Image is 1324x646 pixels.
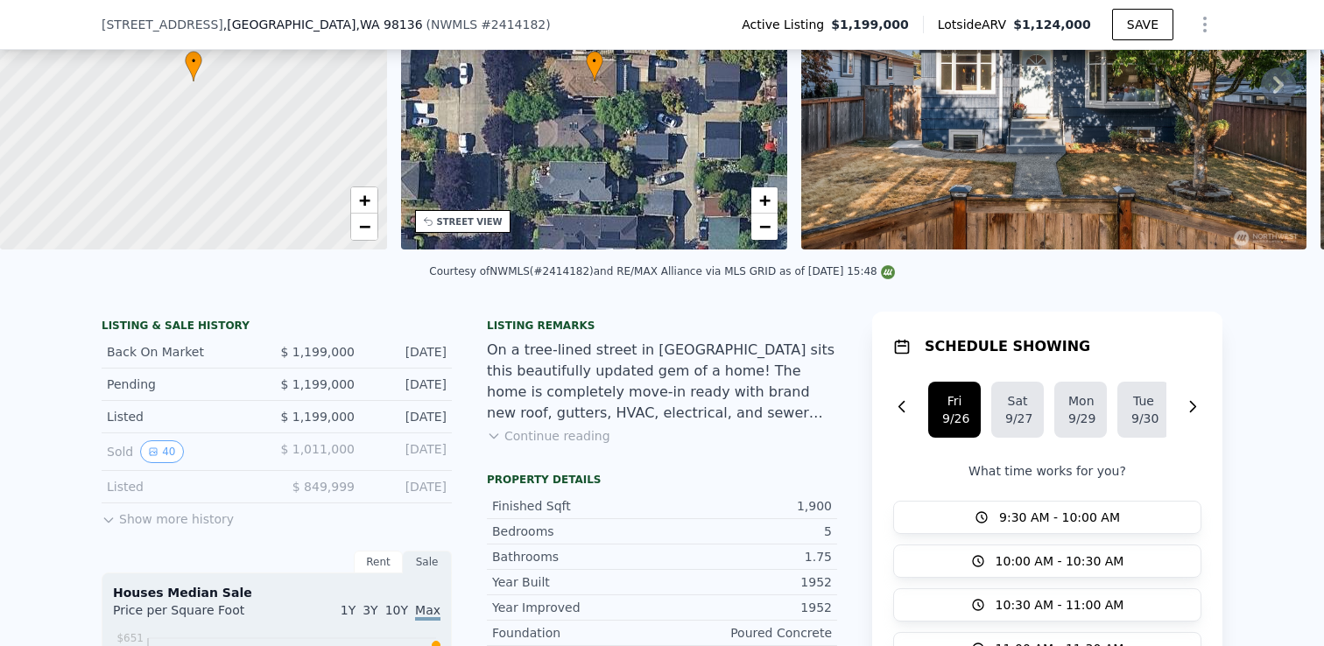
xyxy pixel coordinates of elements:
[113,601,277,629] div: Price per Square Foot
[113,584,440,601] div: Houses Median Sale
[107,408,263,425] div: Listed
[369,376,447,393] div: [DATE]
[116,632,144,644] tspan: $651
[369,478,447,495] div: [DATE]
[403,551,452,573] div: Sale
[107,440,263,463] div: Sold
[831,16,909,33] span: $1,199,000
[893,544,1201,578] button: 10:00 AM - 10:30 AM
[358,189,370,211] span: +
[662,573,832,591] div: 1952
[369,343,447,361] div: [DATE]
[426,16,551,33] div: ( )
[928,382,981,438] button: Fri9/26
[280,377,355,391] span: $ 1,199,000
[185,51,202,81] div: •
[429,265,894,277] div: Courtesy of NWMLS (#2414182) and RE/MAX Alliance via MLS GRID as of [DATE] 15:48
[107,376,263,393] div: Pending
[481,18,546,32] span: # 2414182
[358,215,370,237] span: −
[938,16,1013,33] span: Lotside ARV
[742,16,831,33] span: Active Listing
[1068,410,1093,427] div: 9/29
[102,16,223,33] span: [STREET_ADDRESS]
[185,53,202,69] span: •
[586,51,603,81] div: •
[991,382,1044,438] button: Sat9/27
[385,603,408,617] span: 10Y
[431,18,477,32] span: NWMLS
[107,343,263,361] div: Back On Market
[893,462,1201,480] p: What time works for you?
[369,408,447,425] div: [DATE]
[1131,410,1156,427] div: 9/30
[492,624,662,642] div: Foundation
[223,16,423,33] span: , [GEOGRAPHIC_DATA]
[662,523,832,540] div: 5
[492,497,662,515] div: Finished Sqft
[662,548,832,565] div: 1.75
[351,214,377,240] a: Zoom out
[487,473,837,487] div: Property details
[759,189,771,211] span: +
[586,53,603,69] span: •
[925,336,1090,357] h1: SCHEDULE SHOWING
[102,503,234,528] button: Show more history
[492,548,662,565] div: Bathrooms
[437,215,503,228] div: STREET VIEW
[893,501,1201,534] button: 9:30 AM - 10:00 AM
[356,18,422,32] span: , WA 98136
[363,603,377,617] span: 3Y
[996,596,1124,614] span: 10:30 AM - 11:00 AM
[492,523,662,540] div: Bedrooms
[662,624,832,642] div: Poured Concrete
[341,603,356,617] span: 1Y
[140,440,183,463] button: View historical data
[1117,382,1170,438] button: Tue9/30
[487,427,610,445] button: Continue reading
[292,480,355,494] span: $ 849,999
[280,442,355,456] span: $ 1,011,000
[1187,7,1222,42] button: Show Options
[351,187,377,214] a: Zoom in
[759,215,771,237] span: −
[492,599,662,616] div: Year Improved
[369,440,447,463] div: [DATE]
[996,552,1124,570] span: 10:00 AM - 10:30 AM
[1054,382,1107,438] button: Mon9/29
[280,345,355,359] span: $ 1,199,000
[487,319,837,333] div: Listing remarks
[487,340,837,424] div: On a tree-lined street in [GEOGRAPHIC_DATA] sits this beautifully updated gem of a home! The home...
[107,478,263,495] div: Listed
[662,599,832,616] div: 1952
[751,187,778,214] a: Zoom in
[942,410,967,427] div: 9/26
[280,410,355,424] span: $ 1,199,000
[354,551,403,573] div: Rent
[881,265,895,279] img: NWMLS Logo
[942,392,967,410] div: Fri
[999,509,1120,526] span: 9:30 AM - 10:00 AM
[1005,410,1030,427] div: 9/27
[1068,392,1093,410] div: Mon
[1131,392,1156,410] div: Tue
[893,588,1201,621] button: 10:30 AM - 11:00 AM
[415,603,440,621] span: Max
[1112,9,1173,40] button: SAVE
[102,319,452,336] div: LISTING & SALE HISTORY
[492,573,662,591] div: Year Built
[1005,392,1030,410] div: Sat
[662,497,832,515] div: 1,900
[1013,18,1091,32] span: $1,124,000
[751,214,778,240] a: Zoom out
